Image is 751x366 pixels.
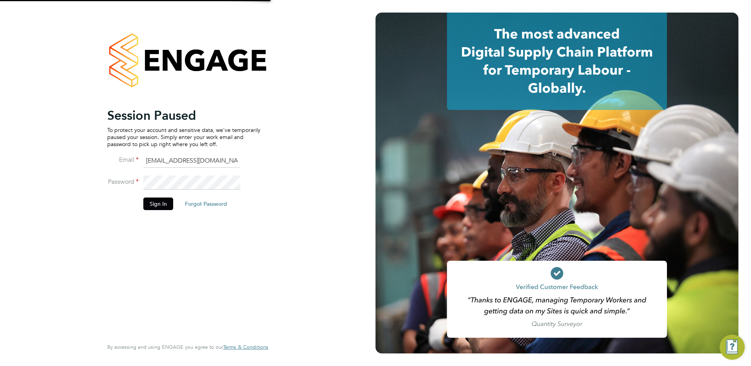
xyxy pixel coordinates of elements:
input: Enter your work email... [143,154,240,168]
p: To protect your account and sensitive data, we've temporarily paused your session. Simply enter y... [107,126,260,148]
button: Engage Resource Center [720,335,745,360]
span: By accessing and using ENGAGE you agree to our [107,344,268,350]
button: Sign In [143,198,173,210]
button: Forgot Password [179,198,233,210]
label: Password [107,178,139,186]
a: Terms & Conditions [223,344,268,350]
label: Email [107,156,139,164]
h2: Session Paused [107,108,260,123]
